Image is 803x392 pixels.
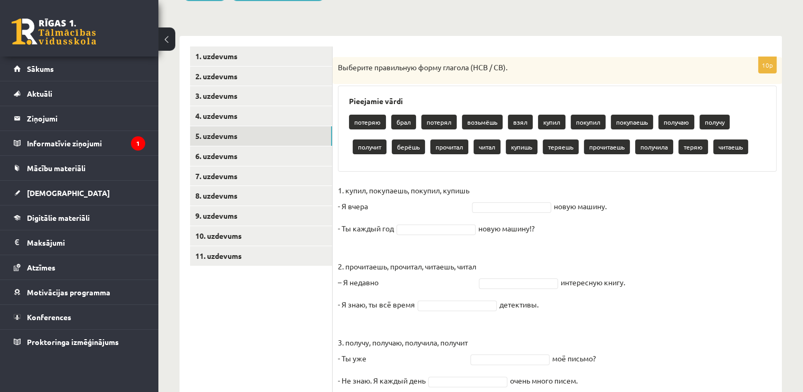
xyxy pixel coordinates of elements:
[474,139,500,154] p: читал
[27,213,90,222] span: Digitālie materiāli
[14,57,145,81] a: Sākums
[27,131,145,155] legend: Informatīvie ziņojumi
[27,89,52,98] span: Aktuāli
[190,246,332,266] a: 11. uzdevums
[27,263,55,272] span: Atzīmes
[27,163,86,173] span: Mācību materiāli
[658,115,694,129] p: получаю
[14,230,145,255] a: Maksājumi
[538,115,565,129] p: купил
[338,220,394,236] p: - Ты каждый год
[611,115,653,129] p: покупаешь
[758,57,777,73] p: 10p
[190,166,332,186] a: 7. uzdevums
[190,86,332,106] a: 3. uzdevums
[14,330,145,354] a: Proktoringa izmēģinājums
[27,337,119,347] span: Proktoringa izmēģinājums
[27,312,71,322] span: Konferences
[338,242,476,290] p: 2. прочитаешь, прочитал, читаешь, читал – Я недавно
[462,115,503,129] p: возьмёшь
[27,106,145,130] legend: Ziņojumi
[392,139,425,154] p: берёшь
[12,18,96,45] a: Rīgas 1. Tālmācības vidusskola
[27,287,110,297] span: Motivācijas programma
[14,305,145,329] a: Konferences
[190,146,332,166] a: 6. uzdevums
[353,139,386,154] p: получит
[14,81,145,106] a: Aktuāli
[391,115,416,129] p: брал
[678,139,708,154] p: теряю
[713,139,748,154] p: читаешь
[190,106,332,126] a: 4. uzdevums
[131,136,145,151] i: 1
[14,255,145,279] a: Atzīmes
[508,115,533,129] p: взял
[543,139,579,154] p: теряешь
[430,139,468,154] p: прочитал
[190,206,332,226] a: 9. uzdevums
[700,115,730,129] p: получу
[338,182,469,214] p: 1. купил, покупаешь, покупил, купишь - Я вчера
[27,230,145,255] legend: Maksājumi
[349,97,766,106] h3: Pieejamie vārdi
[190,46,332,66] a: 1. uzdevums
[506,139,537,154] p: купишь
[338,296,415,312] p: - Я знаю, ты всё время
[190,67,332,86] a: 2. uzdevums
[338,372,426,388] p: - Не знаю. Я каждый день
[27,188,110,198] span: [DEMOGRAPHIC_DATA]
[14,156,145,180] a: Mācību materiāli
[338,62,724,73] p: Выберите правильную форму глагола (НСВ / СВ).
[14,131,145,155] a: Informatīvie ziņojumi1
[571,115,606,129] p: покупил
[14,206,145,230] a: Digitālie materiāli
[27,64,54,73] span: Sākums
[14,106,145,130] a: Ziņojumi
[349,115,386,129] p: потеряю
[338,319,468,366] p: 3. получу, получаю, получила, получит - Ты уже
[190,126,332,146] a: 5. uzdevums
[190,186,332,206] a: 8. uzdevums
[14,280,145,304] a: Motivācijas programma
[584,139,630,154] p: прочитаешь
[190,226,332,246] a: 10. uzdevums
[421,115,457,129] p: потерял
[635,139,673,154] p: получила
[14,181,145,205] a: [DEMOGRAPHIC_DATA]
